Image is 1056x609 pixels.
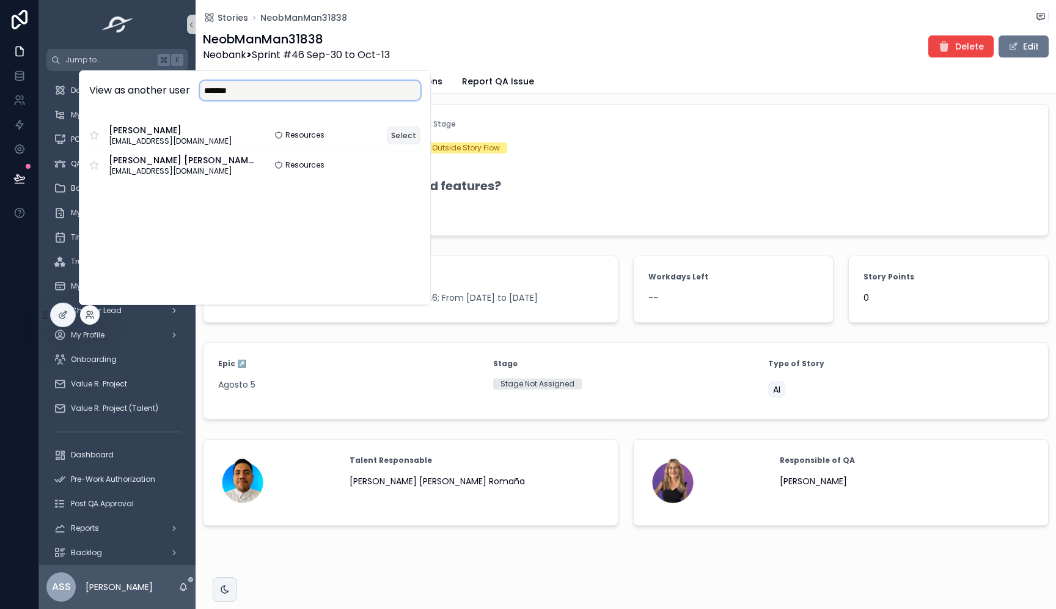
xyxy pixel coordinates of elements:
a: Backlog [46,542,188,564]
div: Stage Not Assigned [501,378,574,389]
a: Value R. Project (Talent) [46,397,188,419]
span: Pre-Work Authorization [71,474,155,484]
span: -- [648,292,658,304]
a: Stories [203,12,248,24]
strong: Workdays Left [648,272,708,282]
span: [EMAIL_ADDRESS][DOMAIN_NAME] [109,136,232,146]
a: Value R. Project [46,373,188,395]
span: AI [773,383,780,396]
a: My workflow [46,104,188,126]
span: Dashboard [71,450,114,460]
div: Outside Story Flow [432,142,500,153]
span: PO Path [71,135,98,144]
strong: Responsible of QA [780,456,855,465]
h2: View as another user [89,83,190,98]
span: Stories [218,12,248,24]
button: Delete [928,35,994,57]
a: Post QA Approval [46,493,188,515]
span: [PERSON_NAME] [109,124,232,136]
span: Value R. Project (Talent) [71,404,158,413]
span: Delete [955,40,984,53]
strong: Type of Story [768,359,824,369]
span: [EMAIL_ADDRESS][DOMAIN_NAME] [109,166,255,176]
span: Reports [71,523,99,533]
img: App logo [98,15,137,34]
span: 0 [864,292,1033,304]
strong: > [246,48,252,62]
a: QA Path [46,153,188,175]
button: Edit [999,35,1049,57]
span: Time Off Request [71,232,134,242]
button: Select [387,127,420,144]
a: Pre-Work Authorization [46,468,188,490]
h1: NeobManMan31838 [203,31,390,48]
strong: Talent Responsable [350,456,432,465]
span: K [172,55,182,65]
div: scrollable content [39,71,196,565]
a: Neobank; Sprint #46; From [DATE] to [DATE] [350,292,538,304]
span: My workflow [71,110,116,120]
span: Resources [285,130,324,140]
a: Trustworthiness [46,251,188,273]
a: My Profile [46,324,188,346]
a: My Projects [46,202,188,224]
span: My payments [71,281,122,291]
span: Report QA Issue [462,75,534,87]
a: Report QA Issue [462,70,534,95]
strong: Stage [493,359,518,369]
p: [PERSON_NAME] [86,581,153,593]
a: Chapter Lead [46,300,188,322]
a: Reports [46,517,188,539]
strong: Story Points [864,272,914,282]
span: My Projects [71,208,112,218]
a: Dashboard [46,79,188,102]
strong: Epic ↗️ [218,359,246,369]
a: Time Off Request [46,226,188,248]
span: Backlog [71,548,102,558]
span: Onboarding [71,355,117,364]
span: Trustworthiness [71,257,130,267]
span: Resources [285,160,324,170]
span: AI Stage [425,119,456,129]
span: [PERSON_NAME] [PERSON_NAME] [109,154,255,166]
a: Back Office [46,177,188,199]
a: Agosto 5 [218,378,255,391]
a: Dashboard [46,444,188,466]
span: Dashboard [71,86,114,95]
span: [PERSON_NAME] [PERSON_NAME] Romaña [350,475,525,487]
a: My payments [46,275,188,297]
a: PO Path [46,128,188,150]
a: NeobManMan31838 [260,12,347,24]
span: ASS [52,580,71,594]
span: [PERSON_NAME] [780,475,847,487]
span: QA Path [71,159,100,169]
span: Post QA Approval [71,499,134,509]
button: Jump to...K [46,49,188,71]
a: Onboarding [46,349,188,371]
span: Back Office [71,183,113,193]
span: My Profile [71,330,105,340]
span: Jump to... [65,55,153,65]
span: Value R. Project [71,379,127,389]
span: Neobank Sprint #46 Sep-30 to Oct-13 [203,48,390,62]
